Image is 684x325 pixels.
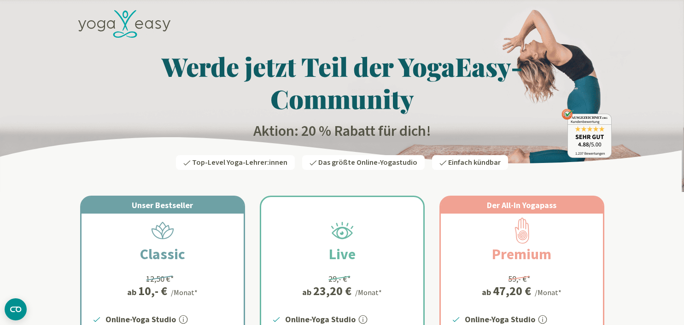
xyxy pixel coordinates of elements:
button: CMP-Widget öffnen [5,298,27,320]
div: 29,- €* [328,273,351,285]
div: /Monat* [171,287,198,298]
div: 23,20 € [313,285,351,297]
strong: Online-Yoga Studio [285,314,356,325]
span: Einfach kündbar [448,157,501,168]
span: Das größte Online-Yogastudio [318,157,417,168]
strong: Online-Yoga Studio [465,314,535,325]
span: Der All-In Yogapass [487,200,556,210]
span: Top-Level Yoga-Lehrer:innen [192,157,287,168]
h2: Premium [470,243,573,265]
img: ausgezeichnet_badge.png [561,109,612,158]
h2: Live [307,243,378,265]
span: ab [302,286,313,298]
span: ab [482,286,493,298]
div: /Monat* [535,287,561,298]
div: 47,20 € [493,285,531,297]
div: 12,50 €* [146,273,174,285]
div: /Monat* [355,287,382,298]
span: Unser Bestseller [132,200,193,210]
span: ab [127,286,138,298]
h2: Aktion: 20 % Rabatt für dich! [73,122,612,140]
strong: Online-Yoga Studio [105,314,176,325]
div: 59,- €* [508,273,531,285]
h1: Werde jetzt Teil der YogaEasy-Community [73,50,612,115]
h2: Classic [118,243,207,265]
div: 10,- € [138,285,167,297]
